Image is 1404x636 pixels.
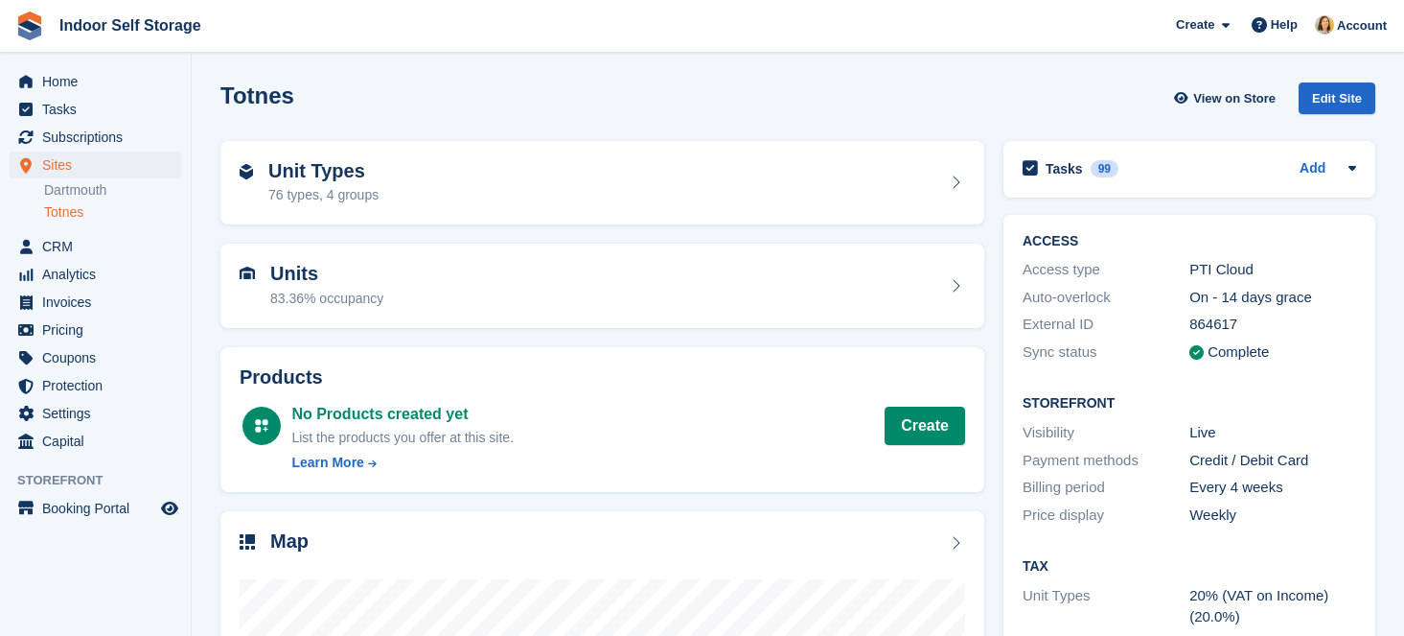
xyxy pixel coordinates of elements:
[10,317,181,343] a: menu
[10,96,181,123] a: menu
[1023,477,1189,499] div: Billing period
[1299,82,1375,122] a: Edit Site
[220,141,984,225] a: Unit Types 76 types, 4 groups
[1023,559,1356,575] h2: Tax
[1023,585,1189,628] div: Unit Types
[1189,585,1356,628] div: 20% (VAT on Income) (20.0%)
[42,96,157,123] span: Tasks
[291,453,363,473] div: Learn More
[1189,477,1356,499] div: Every 4 weeks
[1193,89,1276,108] span: View on Store
[270,263,383,285] h2: Units
[1299,82,1375,114] div: Edit Site
[1023,342,1189,364] div: Sync status
[1300,158,1325,180] a: Add
[10,495,181,522] a: menu
[1189,287,1356,309] div: On - 14 days grace
[42,495,157,522] span: Booking Portal
[10,372,181,399] a: menu
[1046,160,1083,177] h2: Tasks
[268,160,379,182] h2: Unit Types
[10,233,181,260] a: menu
[1023,314,1189,336] div: External ID
[42,372,157,399] span: Protection
[1023,259,1189,281] div: Access type
[1023,505,1189,527] div: Price display
[10,68,181,95] a: menu
[220,82,294,108] h2: Totnes
[1023,396,1356,412] h2: Storefront
[1315,15,1334,35] img: Emma Higgins
[270,530,309,553] h2: Map
[1023,422,1189,444] div: Visibility
[44,203,181,222] a: Totnes
[268,185,379,205] div: 76 types, 4 groups
[240,534,255,550] img: map-icn-33ee37083ee616e46c38cad1a60f524a97daa1e2b2c8c0bc3eb3415660979fc1.svg
[291,430,514,445] span: List the products you offer at this site.
[220,244,984,328] a: Units 83.36% occupancy
[10,400,181,427] a: menu
[52,10,209,41] a: Indoor Self Storage
[158,497,181,520] a: Preview store
[240,267,255,280] img: unit-icn-7be61d7bf1b0ce9d3e12c5938cc71ed9869f7b940bace4675aadf7bd6d80202e.svg
[1023,450,1189,472] div: Payment methods
[10,428,181,455] a: menu
[1091,160,1118,177] div: 99
[1189,422,1356,444] div: Live
[10,152,181,178] a: menu
[10,261,181,288] a: menu
[10,344,181,371] a: menu
[1337,16,1387,35] span: Account
[10,124,181,151] a: menu
[42,289,157,316] span: Invoices
[1023,234,1356,249] h2: ACCESS
[885,407,965,445] a: Create
[42,261,157,288] span: Analytics
[291,453,514,473] a: Learn More
[1208,342,1269,364] div: Complete
[240,164,253,179] img: unit-type-icn-2b2737a686de81e16bb02015468b77c625bbabd49415b5ef34ead5e3b44a266d.svg
[1176,15,1214,35] span: Create
[240,366,965,389] h2: Products
[15,12,44,40] img: stora-icon-8386f47178a22dfd0bd8f6a31ec36ba5ce8667c1dd55bd0f319d3a0aa187defe.svg
[44,181,181,200] a: Dartmouth
[10,289,181,316] a: menu
[1189,259,1356,281] div: PTI Cloud
[42,317,157,343] span: Pricing
[254,418,269,434] img: custom-product-icn-white-7c27a13f52cf5f2f504a55ee73a895a1f82ff5669d69490e13668eaf7ade3bb5.svg
[1271,15,1298,35] span: Help
[42,344,157,371] span: Coupons
[291,403,514,426] div: No Products created yet
[1189,314,1356,336] div: 864617
[42,233,157,260] span: CRM
[42,68,157,95] span: Home
[1189,450,1356,472] div: Credit / Debit Card
[17,471,191,490] span: Storefront
[42,152,157,178] span: Sites
[270,289,383,309] div: 83.36% occupancy
[1171,82,1283,114] a: View on Store
[42,124,157,151] span: Subscriptions
[1023,287,1189,309] div: Auto-overlock
[42,428,157,455] span: Capital
[42,400,157,427] span: Settings
[1189,505,1356,527] div: Weekly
